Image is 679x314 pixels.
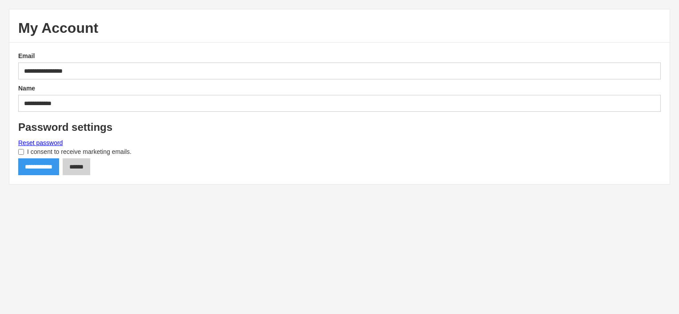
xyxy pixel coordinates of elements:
[27,147,132,156] span: I consent to receive marketing emails.
[18,20,98,36] h2: My Account
[18,138,63,147] a: Reset password
[18,51,661,60] label: Email
[18,121,661,134] h3: Password settings
[18,84,661,93] label: Name
[18,149,24,155] input: I consent to receive marketing emails.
